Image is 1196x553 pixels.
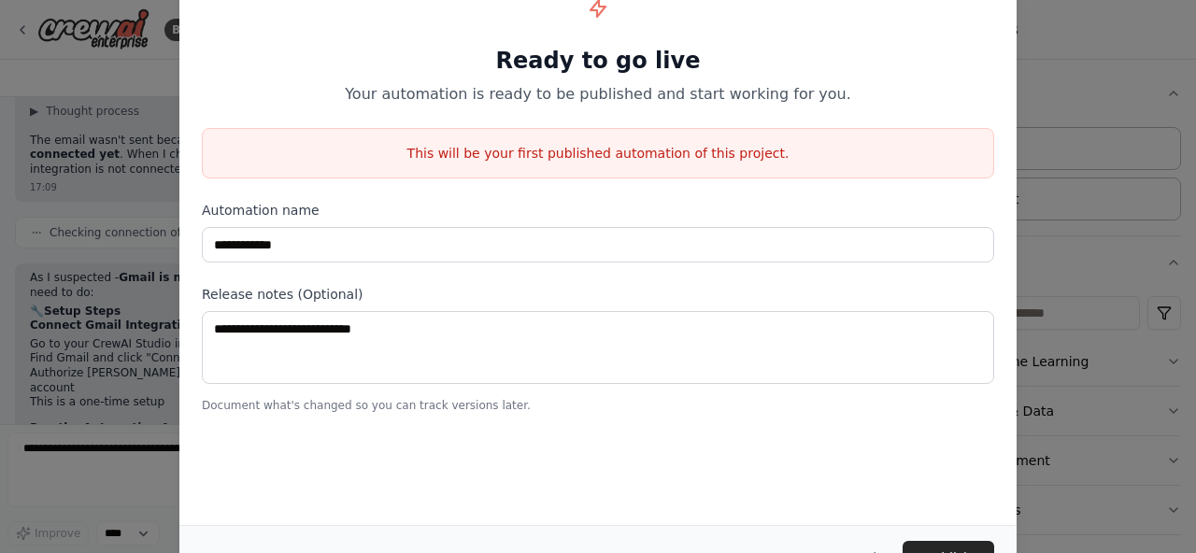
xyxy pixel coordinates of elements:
label: Automation name [202,201,994,220]
p: This will be your first published automation of this project. [203,144,993,163]
h1: Ready to go live [202,46,994,76]
p: Your automation is ready to be published and start working for you. [202,83,994,106]
p: Document what's changed so you can track versions later. [202,398,994,413]
label: Release notes (Optional) [202,285,994,304]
